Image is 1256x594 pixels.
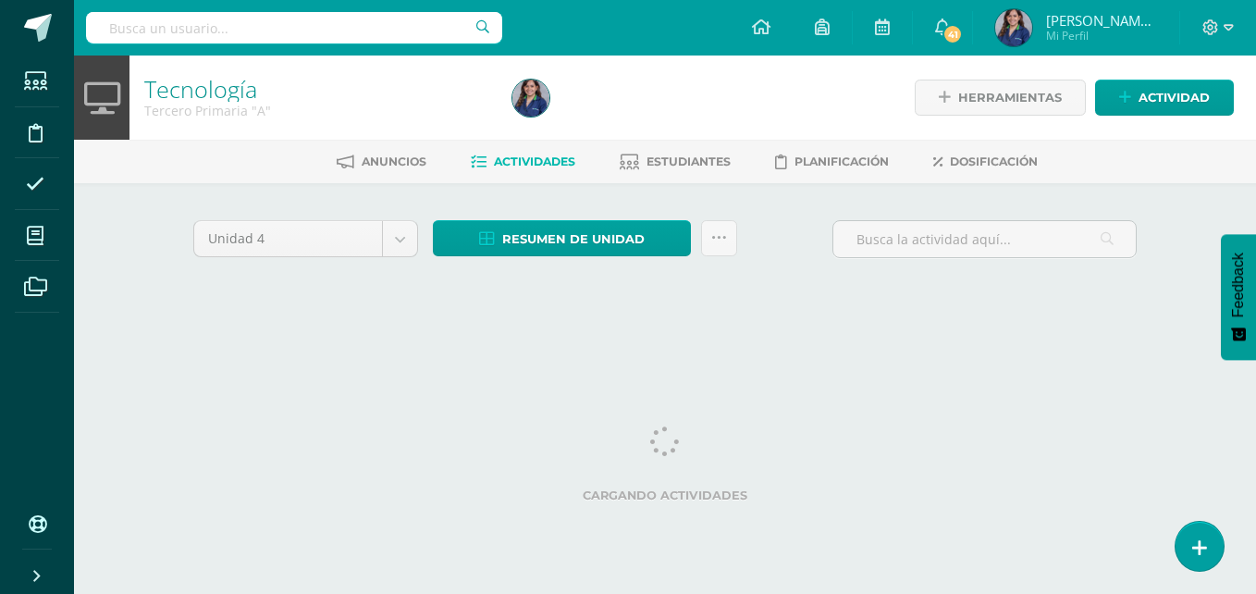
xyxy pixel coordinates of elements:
span: Unidad 4 [208,221,368,256]
a: Anuncios [337,147,426,177]
a: Planificación [775,147,889,177]
a: Unidad 4 [194,221,417,256]
span: Mi Perfil [1046,28,1157,43]
span: Actividad [1139,80,1210,115]
span: Dosificación [950,155,1038,168]
input: Busca un usuario... [86,12,502,43]
div: Tercero Primaria 'A' [144,102,490,119]
span: Actividades [494,155,575,168]
span: Feedback [1230,253,1247,317]
img: db8d0f3a3f1a4186aed9c51f0b41ee79.png [995,9,1032,46]
span: Resumen de unidad [502,222,645,256]
a: Actividad [1095,80,1234,116]
span: Planificación [794,155,889,168]
input: Busca la actividad aquí... [833,221,1136,257]
label: Cargando actividades [193,489,1137,502]
a: Actividades [471,147,575,177]
span: Herramientas [958,80,1062,115]
span: 41 [942,24,963,44]
img: db8d0f3a3f1a4186aed9c51f0b41ee79.png [512,80,549,117]
span: [PERSON_NAME][MEDICAL_DATA] [1046,11,1157,30]
a: Tecnología [144,73,257,105]
span: Anuncios [362,155,426,168]
span: Estudiantes [646,155,731,168]
a: Estudiantes [620,147,731,177]
a: Dosificación [933,147,1038,177]
a: Herramientas [915,80,1086,116]
h1: Tecnología [144,76,490,102]
a: Resumen de unidad [433,220,691,256]
button: Feedback - Mostrar encuesta [1221,234,1256,360]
